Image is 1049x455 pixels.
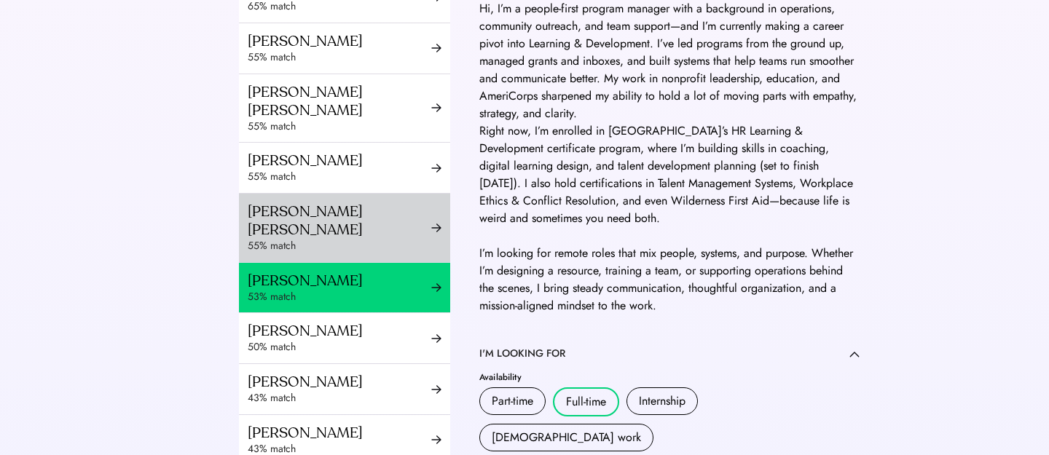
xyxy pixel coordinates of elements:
img: arrow-right-black.svg [431,333,441,344]
div: [PERSON_NAME] [248,373,431,391]
div: 50% match [248,340,431,355]
div: [DEMOGRAPHIC_DATA] work [492,429,641,446]
img: arrow-right-black.svg [431,435,441,445]
div: 43% match [248,391,431,405]
div: I'M LOOKING FOR [479,347,565,361]
div: [PERSON_NAME] [248,424,431,442]
div: Part-time [492,392,533,410]
div: Internship [639,392,685,410]
div: 55% match [248,119,431,134]
div: [PERSON_NAME] [PERSON_NAME] [248,83,431,119]
div: [PERSON_NAME] [PERSON_NAME] [248,202,431,239]
div: 55% match [248,239,431,253]
div: 53% match [248,290,431,304]
img: arrow-right-black.svg [431,103,441,113]
div: Full-time [566,393,606,411]
img: caret-up.svg [849,351,860,357]
div: [PERSON_NAME] [248,272,431,290]
div: [PERSON_NAME] [248,151,431,170]
img: arrow-right-black.svg [431,163,441,173]
div: [PERSON_NAME] [248,32,431,50]
div: 55% match [248,50,431,65]
img: arrow-right-black.svg [431,43,441,53]
div: [PERSON_NAME] [248,322,431,340]
img: arrow-right-black.svg [431,384,441,395]
img: arrow-right-black.svg [431,282,441,293]
img: arrow-right-black.svg [431,223,441,233]
div: 55% match [248,170,431,184]
div: Availability [479,373,860,381]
